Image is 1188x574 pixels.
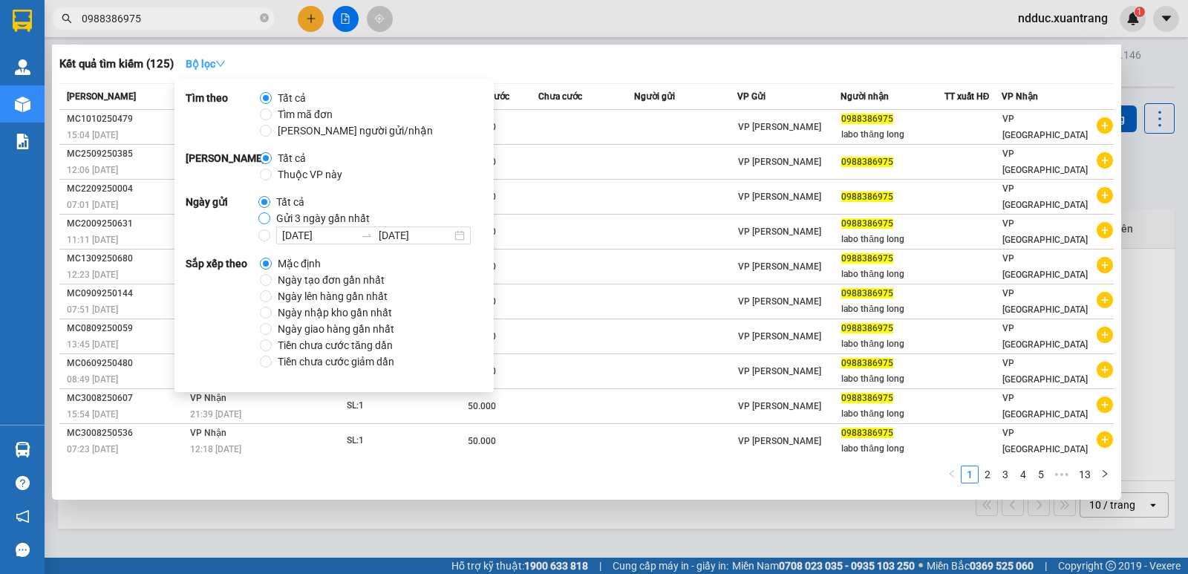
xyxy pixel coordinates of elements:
div: labo thăng long [841,127,943,143]
h3: Kết quả tìm kiếm ( 125 ) [59,56,174,72]
span: VP [PERSON_NAME] [738,401,821,411]
span: Tiền chưa cước giảm dần [272,353,400,370]
span: VP [PERSON_NAME] [738,226,821,237]
input: Tìm tên, số ĐT hoặc mã đơn [82,10,257,27]
span: 0988386975 [841,218,893,229]
div: SL: 1 [347,433,458,449]
a: 13 [1074,466,1095,483]
a: 4 [1015,466,1031,483]
img: solution-icon [15,134,30,149]
div: MC2209250004 [67,181,186,197]
button: left [943,466,961,483]
li: 3 [996,466,1014,483]
span: VP [GEOGRAPHIC_DATA] [1002,393,1088,420]
span: 21:39 [DATE] [190,409,241,420]
span: 50.000 [468,436,496,446]
span: plus-circle [1097,431,1113,448]
span: VP Nhận [190,393,226,403]
span: 0988386975 [841,393,893,403]
span: 0988386975 [841,288,893,299]
div: MC1010250479 [67,111,186,127]
span: Tìm mã đơn [272,106,339,123]
span: message [16,543,30,557]
div: MC0809250059 [67,321,186,336]
span: VP [PERSON_NAME] [738,122,821,132]
span: Tất cả [272,90,312,106]
div: labo thăng long [841,371,943,387]
div: MC3008250536 [67,425,186,441]
div: SL: 1 [347,398,458,414]
span: Tất cả [272,150,312,166]
span: notification [16,509,30,524]
span: 13:45 [DATE] [67,339,118,350]
span: VP [GEOGRAPHIC_DATA] [1002,253,1088,280]
li: Previous Page [943,466,961,483]
strong: Tìm theo [186,90,260,139]
span: VP [PERSON_NAME] [738,157,821,167]
span: search [62,13,72,24]
li: 1 [961,466,979,483]
button: Bộ lọcdown [174,52,238,76]
span: 0988386975 [841,192,893,202]
span: Ngày giao hàng gần nhất [272,321,400,337]
span: [PERSON_NAME] người gửi/nhận [272,123,439,139]
li: Next 5 Pages [1050,466,1074,483]
strong: [PERSON_NAME] [186,150,260,183]
span: 0988386975 [841,358,893,368]
span: VP [PERSON_NAME] [738,296,821,307]
li: 13 [1074,466,1096,483]
div: MC2509250385 [67,146,186,162]
span: Ngày tạo đơn gần nhất [272,272,391,288]
span: to [361,229,373,241]
li: 5 [1032,466,1050,483]
span: 15:04 [DATE] [67,130,118,140]
span: Ngày lên hàng gần nhất [272,288,394,304]
strong: Ngày gửi [186,194,258,244]
span: Tất cả [270,194,310,210]
span: 0988386975 [841,157,893,167]
span: left [947,469,956,478]
span: plus-circle [1097,362,1113,378]
span: close-circle [260,12,269,26]
span: VP Gửi [737,91,766,102]
span: 07:01 [DATE] [67,200,118,210]
span: VP [GEOGRAPHIC_DATA] [1002,149,1088,175]
span: Tổng cước [467,91,509,102]
span: plus-circle [1097,397,1113,413]
li: 4 [1014,466,1032,483]
span: swap-right [361,229,373,241]
span: plus-circle [1097,292,1113,308]
div: MC0909250144 [67,286,186,301]
div: MC3008250607 [67,391,186,406]
span: right [1100,469,1109,478]
span: VP [GEOGRAPHIC_DATA] [1002,323,1088,350]
a: 5 [1033,466,1049,483]
span: Tiền chưa cước tăng dần [272,337,399,353]
span: 50.000 [468,401,496,411]
span: VP [GEOGRAPHIC_DATA] [1002,288,1088,315]
span: plus-circle [1097,257,1113,273]
div: labo thăng long [841,441,943,457]
span: 0988386975 [841,253,893,264]
div: labo thăng long [841,406,943,422]
span: plus-circle [1097,222,1113,238]
span: 0988386975 [841,114,893,124]
span: VP Nhận [190,428,226,438]
span: 12:23 [DATE] [67,270,118,280]
img: warehouse-icon [15,59,30,75]
span: VP [PERSON_NAME] [738,366,821,376]
li: 2 [979,466,996,483]
span: 12:06 [DATE] [67,165,118,175]
span: VP [PERSON_NAME] [738,261,821,272]
strong: Bộ lọc [186,58,226,70]
span: down [215,59,226,69]
span: 0988386975 [841,323,893,333]
img: logo-vxr [13,10,32,32]
span: VP [PERSON_NAME] [738,331,821,342]
div: MC2009250631 [67,216,186,232]
span: VP Nhận [1002,91,1038,102]
span: VP [GEOGRAPHIC_DATA] [1002,183,1088,210]
div: labo thăng long [841,232,943,247]
span: 08:49 [DATE] [67,374,118,385]
span: Gửi 3 ngày gần nhất [270,210,376,226]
